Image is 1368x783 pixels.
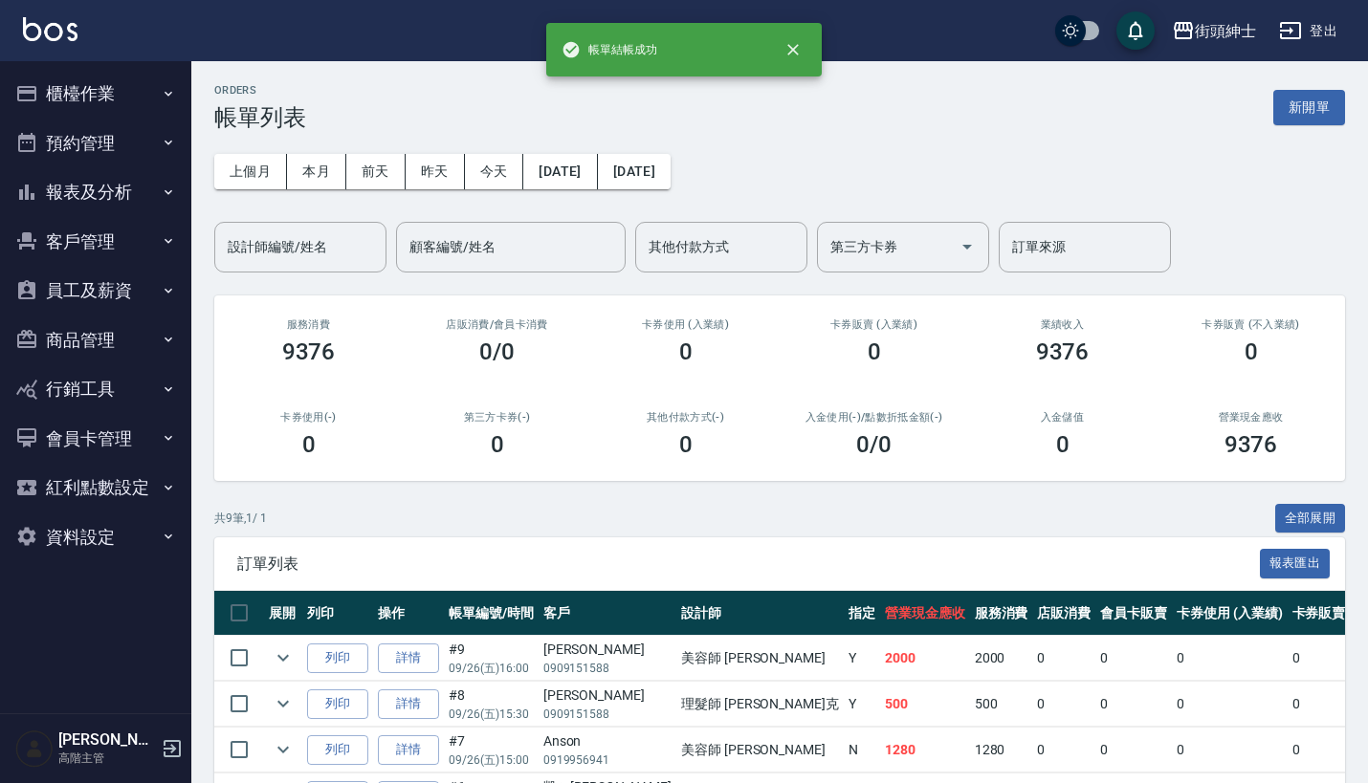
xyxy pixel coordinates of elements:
[287,154,346,189] button: 本月
[1095,682,1172,727] td: 0
[8,512,184,562] button: 資料設定
[543,751,672,769] p: 0919956941
[1095,636,1172,681] td: 0
[1225,431,1278,458] h3: 9376
[880,682,970,727] td: 500
[444,682,539,727] td: #8
[307,643,368,673] button: 列印
[1260,554,1331,572] a: 報表匯出
[302,431,316,458] h3: 0
[237,555,1260,574] span: 訂單列表
[1172,591,1288,636] th: 卡券使用 (入業績)
[1164,11,1264,51] button: 街頭紳士
[444,591,539,636] th: 帳單編號/時間
[479,338,515,365] h3: 0/0
[307,689,368,719] button: 列印
[1036,338,1090,365] h3: 9376
[1260,549,1331,578] button: 報表匯出
[58,750,156,767] p: 高階主管
[269,689,298,718] button: expand row
[307,735,368,765] button: 列印
[1056,431,1070,458] h3: 0
[491,431,504,458] h3: 0
[8,364,184,414] button: 行銷工具
[449,706,534,723] p: 09/26 (五) 15:30
[282,338,336,365] h3: 9376
[970,591,1033,636] th: 服務消費
[269,643,298,672] button: expand row
[8,414,184,464] button: 會員卡管理
[803,318,945,331] h2: 卡券販賣 (入業績)
[543,660,672,677] p: 0909151588
[614,318,757,331] h2: 卡券使用 (入業績)
[237,318,380,331] h3: 服務消費
[214,510,267,527] p: 共 9 筆, 1 / 1
[844,728,880,772] td: N
[1095,728,1172,772] td: 0
[952,231,982,262] button: Open
[426,411,568,424] h2: 第三方卡券(-)
[880,636,970,681] td: 2000
[426,318,568,331] h2: 店販消費 /會員卡消費
[1271,13,1345,49] button: 登出
[1273,90,1345,125] button: 新開單
[1116,11,1155,50] button: save
[378,689,439,719] a: 詳情
[543,731,672,751] div: Anson
[214,154,287,189] button: 上個月
[1275,504,1346,533] button: 全部展開
[562,40,657,59] span: 帳單結帳成功
[444,636,539,681] td: #9
[614,411,757,424] h2: 其他付款方式(-)
[58,730,156,750] h5: [PERSON_NAME]
[465,154,524,189] button: 今天
[844,591,880,636] th: 指定
[302,591,373,636] th: 列印
[676,728,844,772] td: 美容師 [PERSON_NAME]
[378,735,439,765] a: 詳情
[8,119,184,168] button: 預約管理
[991,318,1134,331] h2: 業績收入
[679,431,693,458] h3: 0
[523,154,597,189] button: [DATE]
[8,217,184,267] button: 客戶管理
[378,643,439,673] a: 詳情
[15,729,54,768] img: Person
[264,591,302,636] th: 展開
[8,463,184,512] button: 紅利點數設定
[1172,682,1288,727] td: 0
[598,154,671,189] button: [DATE]
[406,154,465,189] button: 昨天
[676,636,844,681] td: 美容師 [PERSON_NAME]
[1032,636,1095,681] td: 0
[1032,728,1095,772] td: 0
[991,411,1134,424] h2: 入金儲值
[1172,728,1288,772] td: 0
[269,735,298,764] button: expand row
[8,315,184,365] button: 商品管理
[1032,682,1095,727] td: 0
[543,706,672,723] p: 0909151588
[449,751,534,769] p: 09/26 (五) 15:00
[1032,591,1095,636] th: 店販消費
[373,591,444,636] th: 操作
[1245,338,1258,365] h3: 0
[676,591,844,636] th: 設計師
[970,728,1033,772] td: 1280
[970,636,1033,681] td: 2000
[1172,636,1288,681] td: 0
[868,338,881,365] h3: 0
[1195,19,1256,43] div: 街頭紳士
[880,591,970,636] th: 營業現金應收
[772,29,814,71] button: close
[8,266,184,315] button: 員工及薪資
[214,104,306,131] h3: 帳單列表
[844,682,880,727] td: Y
[844,636,880,681] td: Y
[543,640,672,660] div: [PERSON_NAME]
[1180,411,1322,424] h2: 營業現金應收
[539,591,676,636] th: 客戶
[449,660,534,677] p: 09/26 (五) 16:00
[880,728,970,772] td: 1280
[1273,98,1345,116] a: 新開單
